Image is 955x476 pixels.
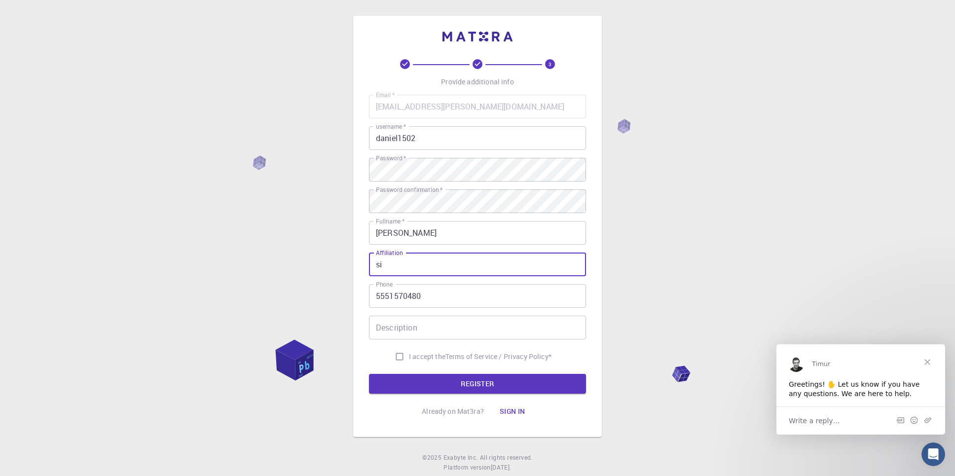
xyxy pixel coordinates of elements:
[443,453,478,463] a: Exabyte Inc.
[376,249,403,257] label: Affiliation
[376,91,395,99] label: Email
[492,402,533,421] button: Sign in
[776,344,945,435] iframe: Intercom live chat message
[376,217,404,225] label: Fullname
[491,463,512,473] a: [DATE].
[376,280,393,289] label: Phone
[921,442,945,466] iframe: Intercom live chat
[422,406,484,416] p: Already on Mat3ra?
[445,352,551,362] a: Terms of Service / Privacy Policy*
[422,453,443,463] span: © 2025
[441,77,514,87] p: Provide additional info
[376,122,406,131] label: username
[409,352,445,362] span: I accept the
[443,463,490,473] span: Platform version
[376,185,442,194] label: Password confirmation
[480,453,533,463] span: All rights reserved.
[445,352,551,362] p: Terms of Service / Privacy Policy *
[376,154,406,162] label: Password
[549,61,551,68] text: 3
[369,374,586,394] button: REGISTER
[491,463,512,471] span: [DATE] .
[443,453,478,461] span: Exabyte Inc.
